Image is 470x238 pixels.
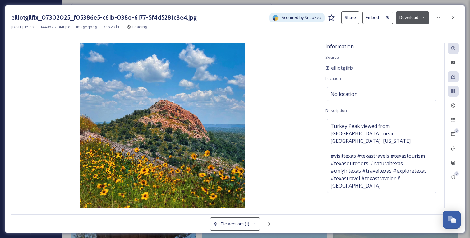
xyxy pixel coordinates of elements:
[103,24,121,30] span: 338.29 kB
[325,54,339,60] span: Source
[443,211,461,229] button: Open Chat
[331,64,353,72] span: elliotgilfix
[362,12,382,24] button: Embed
[11,43,313,208] img: 1DJJvUD3VZsIu9IU7MLLmq3IHRHp0326P.jpg
[330,90,357,98] span: No location
[325,76,341,81] span: Location
[272,15,279,21] img: snapsea-logo.png
[396,11,429,24] button: Download
[325,108,347,113] span: Description
[11,24,34,30] span: [DATE] 15:39
[210,217,260,230] button: File Versions(1)
[454,171,459,176] div: 0
[341,11,359,24] button: Share
[325,43,354,50] span: Information
[454,128,459,133] div: 0
[325,64,353,72] a: elliotgilfix
[76,24,97,30] span: image/jpeg
[282,15,321,21] span: Acquired by SnapSea
[11,13,197,22] h3: elliotgilfix_07302025_f05386e5-c61b-038d-6177-5f4d5281c8e4.jpg
[330,122,433,189] span: Turkey Peak viewed from [GEOGRAPHIC_DATA], near [GEOGRAPHIC_DATA], [US_STATE] #visittexas #texast...
[40,24,70,30] span: 1440 px x 1440 px
[132,24,150,30] span: Loading...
